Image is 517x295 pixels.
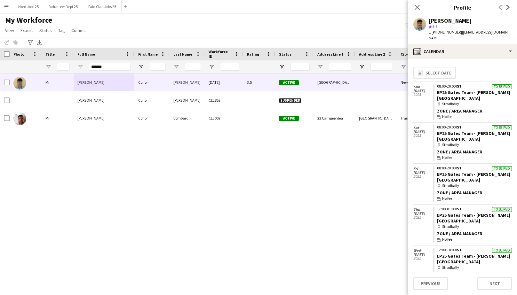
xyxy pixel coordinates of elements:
div: Zone / Area Manager [437,108,512,114]
div: Lombard [170,109,205,127]
span: 2025 [413,256,433,260]
div: Zone / Area Manager [437,231,512,237]
div: Zone / Area Manager [437,149,512,155]
div: [PERSON_NAME] [170,74,205,91]
input: Status Filter Input [290,63,310,71]
button: Next [477,277,512,290]
span: [PERSON_NAME] [77,98,105,103]
button: Volunteer Dept 25 [44,0,83,13]
span: Active [279,80,299,85]
input: First Name Filter Input [150,63,166,71]
div: Mr [42,74,74,91]
a: EP25 Gates Team - [PERSON_NAME][GEOGRAPHIC_DATA] [437,89,510,101]
span: No fee [442,237,452,242]
input: Address Line 2 Filter Input [370,63,393,71]
div: Conor [134,74,170,91]
h3: Profile [408,3,517,12]
span: View [5,27,14,33]
span: IST [456,166,462,170]
a: View [3,26,17,35]
div: CE3002 [205,109,243,127]
span: [DATE] [413,130,433,134]
div: To be paid [492,248,512,253]
div: Calendar [408,44,517,59]
div: CE2853 [205,91,243,109]
span: [PERSON_NAME] [77,80,105,85]
div: Stradbally [437,265,512,270]
div: To be paid [492,84,512,89]
div: To be paid [492,207,512,212]
div: To be paid [492,125,512,130]
button: Nord Jobs 25 [13,0,44,13]
div: 17:00-01:00 [437,207,512,211]
app-action-btn: Advanced filters [27,39,34,46]
button: Open Filter Menu [138,64,144,70]
span: [PERSON_NAME] [77,116,105,120]
div: [PERSON_NAME] [429,18,472,24]
button: Open Filter Menu [401,64,406,70]
div: Zone / Area Manager [437,190,512,196]
span: [DATE] [413,212,433,215]
div: Tramore [397,109,435,127]
a: EP25 Gates Team - [PERSON_NAME][GEOGRAPHIC_DATA] [437,130,510,142]
span: Rating [247,52,259,57]
div: Stradbally [437,142,512,148]
span: Sun [413,85,433,89]
span: Export [20,27,33,33]
input: Workforce ID Filter Input [220,63,239,71]
button: Open Filter Menu [209,64,214,70]
span: IST [456,84,462,89]
input: Full Name Filter Input [89,63,131,71]
app-action-btn: Export XLSX [36,39,44,46]
span: | [EMAIL_ADDRESS][DOMAIN_NAME] [429,30,510,40]
div: To be paid [492,166,512,171]
span: t. [PHONE_NUMBER] [429,30,462,35]
div: 12:00-18:00 [437,248,512,252]
div: Conor [134,109,170,127]
span: Fri [413,167,433,171]
span: Full Name [77,52,95,57]
span: [DATE] [413,252,433,256]
span: No fee [442,196,452,201]
button: Open Filter Menu [77,64,83,70]
a: Tag [56,26,68,35]
button: Open Filter Menu [45,64,51,70]
button: Open Filter Menu [173,64,179,70]
span: IST [456,247,462,252]
span: My Workforce [5,15,52,25]
span: IST [456,206,462,211]
button: Previous [413,277,448,290]
div: Stradbally [437,101,512,107]
div: Mr [42,109,74,127]
span: 3.5 [433,24,437,29]
span: First Name [138,52,158,57]
span: Suspended [279,98,301,103]
a: EP25 Gates Team - [PERSON_NAME][GEOGRAPHIC_DATA] [437,171,510,183]
div: [GEOGRAPHIC_DATA] [355,109,397,127]
span: 2025 [413,215,433,219]
button: Open Filter Menu [359,64,365,70]
div: [PERSON_NAME] [170,91,205,109]
div: Stradbally [437,224,512,229]
span: Workforce ID [209,49,232,59]
span: 2025 [413,93,433,97]
input: Address Line 1 Filter Input [329,63,351,71]
div: 08:00-20:00 [437,84,512,88]
span: No fee [442,114,452,120]
span: Thu [413,208,433,212]
span: Tag [58,27,65,33]
a: Export [18,26,36,35]
div: Newtownabbey [397,74,435,91]
input: Last Name Filter Input [185,63,201,71]
img: Conor Lawell [13,77,26,89]
div: [GEOGRAPHIC_DATA] [314,74,355,91]
span: 2025 [413,175,433,178]
span: Status [39,27,52,33]
span: 2025 [413,134,433,137]
span: Last Name [173,52,192,57]
input: Title Filter Input [57,63,70,71]
span: No fee [442,155,452,160]
span: Sat [413,126,433,130]
span: Active [279,116,299,121]
button: Open Filter Menu [317,64,323,70]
